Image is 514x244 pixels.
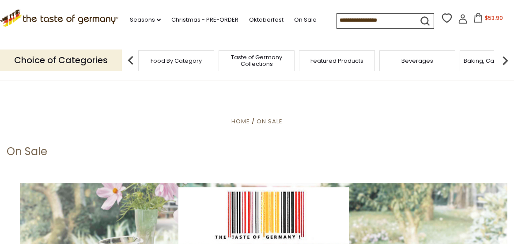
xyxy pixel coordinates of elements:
[122,52,140,69] img: previous arrow
[151,57,202,64] a: Food By Category
[294,15,317,25] a: On Sale
[469,13,507,26] button: $53.90
[231,117,250,126] a: Home
[249,15,283,25] a: Oktoberfest
[130,15,161,25] a: Seasons
[485,14,503,22] span: $53.90
[171,15,238,25] a: Christmas - PRE-ORDER
[310,57,363,64] a: Featured Products
[496,52,514,69] img: next arrow
[221,54,292,67] a: Taste of Germany Collections
[257,117,283,126] a: On Sale
[7,145,47,158] h1: On Sale
[401,57,433,64] a: Beverages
